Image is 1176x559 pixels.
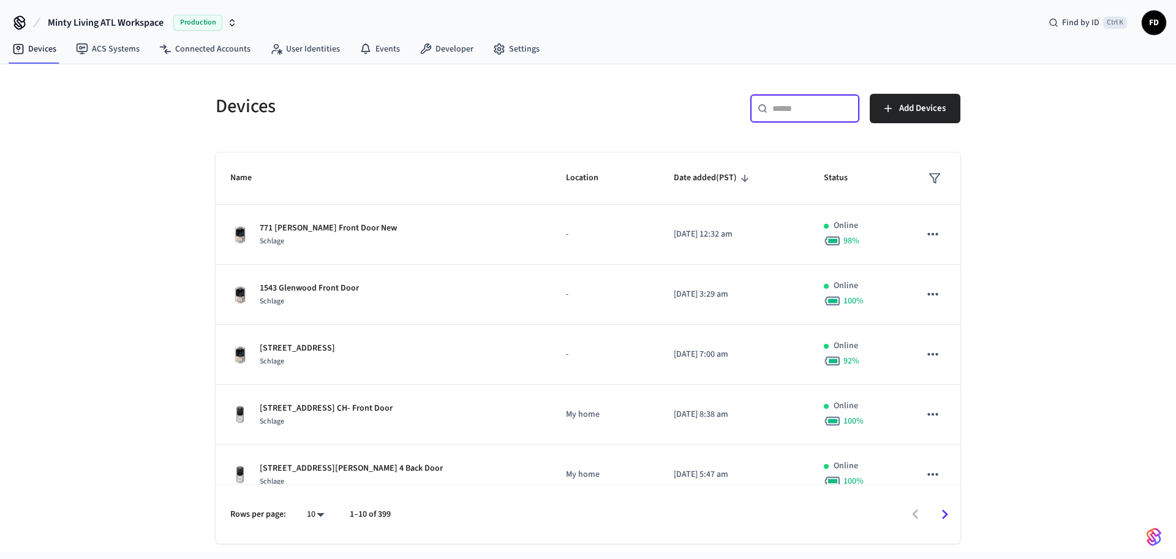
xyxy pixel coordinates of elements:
[1147,527,1161,547] img: SeamLogoGradient.69752ec5.svg
[260,236,284,246] span: Schlage
[1142,10,1166,35] button: FD
[834,219,858,232] p: Online
[674,348,794,361] p: [DATE] 7:00 am
[260,402,393,415] p: [STREET_ADDRESS] CH- Front Door
[870,94,960,123] button: Add Devices
[843,415,864,427] span: 100 %
[301,506,330,523] div: 10
[2,38,66,60] a: Devices
[230,285,250,305] img: Schlage Sense Smart Deadbolt with Camelot Trim, Front
[674,468,794,481] p: [DATE] 5:47 am
[834,460,858,473] p: Online
[483,38,549,60] a: Settings
[843,235,859,247] span: 98 %
[566,169,614,188] span: Location
[48,15,164,30] span: Minty Living ATL Workspace
[1103,17,1127,29] span: Ctrl K
[566,468,644,481] p: My home
[260,476,284,487] span: Schlage
[230,169,268,188] span: Name
[260,342,335,355] p: [STREET_ADDRESS]
[566,228,644,241] p: -
[260,462,443,475] p: [STREET_ADDRESS][PERSON_NAME] 4 Back Door
[350,508,391,521] p: 1–10 of 399
[566,288,644,301] p: -
[173,15,222,31] span: Production
[260,296,284,306] span: Schlage
[410,38,483,60] a: Developer
[1143,12,1165,34] span: FD
[674,288,794,301] p: [DATE] 3:29 am
[66,38,149,60] a: ACS Systems
[674,228,794,241] p: [DATE] 12:32 am
[149,38,260,60] a: Connected Accounts
[834,279,858,292] p: Online
[230,405,250,425] img: Yale Assure Touchscreen Wifi Smart Lock, Satin Nickel, Front
[260,356,284,367] span: Schlage
[843,355,859,367] span: 92 %
[566,348,644,361] p: -
[843,475,864,487] span: 100 %
[834,400,858,413] p: Online
[230,465,250,485] img: Yale Assure Touchscreen Wifi Smart Lock, Satin Nickel, Front
[260,282,359,295] p: 1543 Glenwood Front Door
[843,295,864,307] span: 100 %
[834,340,858,352] p: Online
[674,408,794,421] p: [DATE] 8:38 am
[674,169,753,188] span: Date added(PST)
[260,222,397,235] p: 771 [PERSON_NAME] Front Door New
[566,408,644,421] p: My home
[899,101,946,116] span: Add Devices
[350,38,410,60] a: Events
[1039,12,1137,34] div: Find by IDCtrl K
[260,38,350,60] a: User Identities
[230,508,286,521] p: Rows per page:
[260,416,284,427] span: Schlage
[1062,17,1099,29] span: Find by ID
[230,225,250,245] img: Schlage Sense Smart Deadbolt with Camelot Trim, Front
[216,94,581,119] h5: Devices
[930,500,959,529] button: Go to next page
[230,345,250,365] img: Schlage Sense Smart Deadbolt with Camelot Trim, Front
[824,169,864,188] span: Status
